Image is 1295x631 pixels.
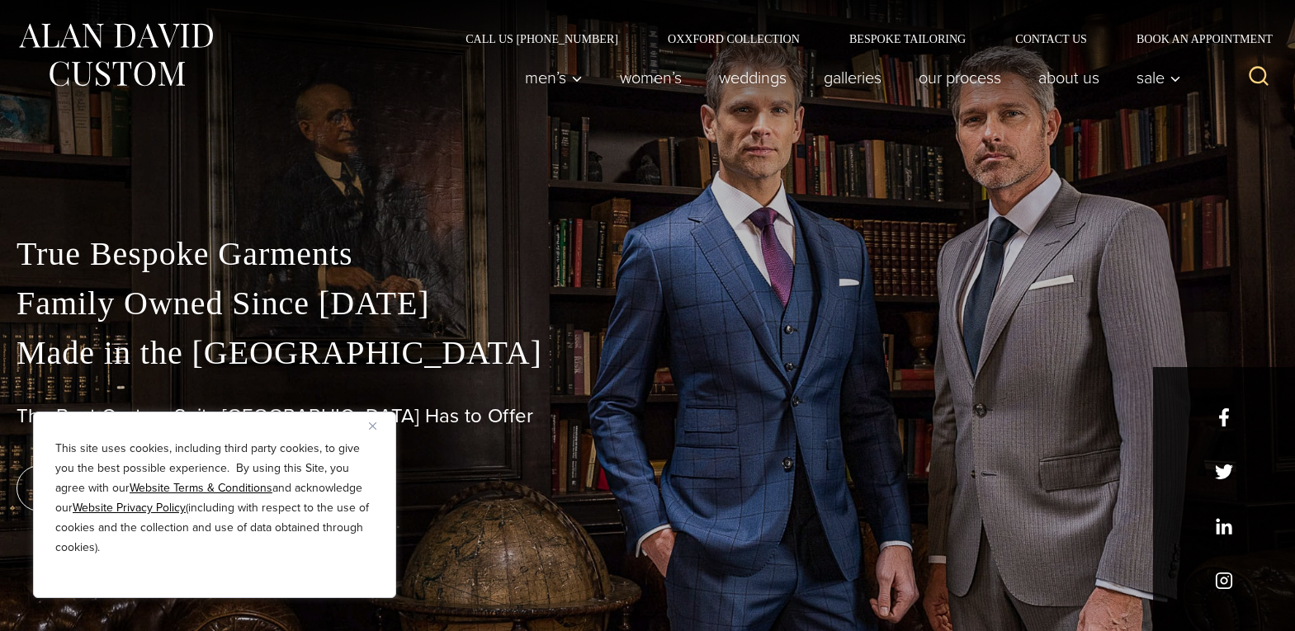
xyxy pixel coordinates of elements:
a: About Us [1020,61,1118,94]
a: book an appointment [17,465,248,511]
p: True Bespoke Garments Family Owned Since [DATE] Made in the [GEOGRAPHIC_DATA] [17,229,1278,378]
a: Oxxford Collection [643,33,825,45]
span: Sale [1137,69,1181,86]
a: Women’s [602,61,701,94]
button: View Search Form [1239,58,1278,97]
h1: The Best Custom Suits [GEOGRAPHIC_DATA] Has to Offer [17,404,1278,428]
nav: Secondary Navigation [441,33,1278,45]
a: Call Us [PHONE_NUMBER] [441,33,643,45]
p: This site uses cookies, including third party cookies, to give you the best possible experience. ... [55,439,374,558]
span: Men’s [525,69,583,86]
a: Website Privacy Policy [73,499,186,516]
a: Galleries [806,61,900,94]
img: Close [369,422,376,430]
a: Website Terms & Conditions [130,479,272,497]
a: Bespoke Tailoring [825,33,990,45]
a: Book an Appointment [1112,33,1278,45]
a: Our Process [900,61,1020,94]
nav: Primary Navigation [507,61,1190,94]
a: Contact Us [990,33,1112,45]
a: weddings [701,61,806,94]
button: Close [369,416,389,436]
img: Alan David Custom [17,18,215,92]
